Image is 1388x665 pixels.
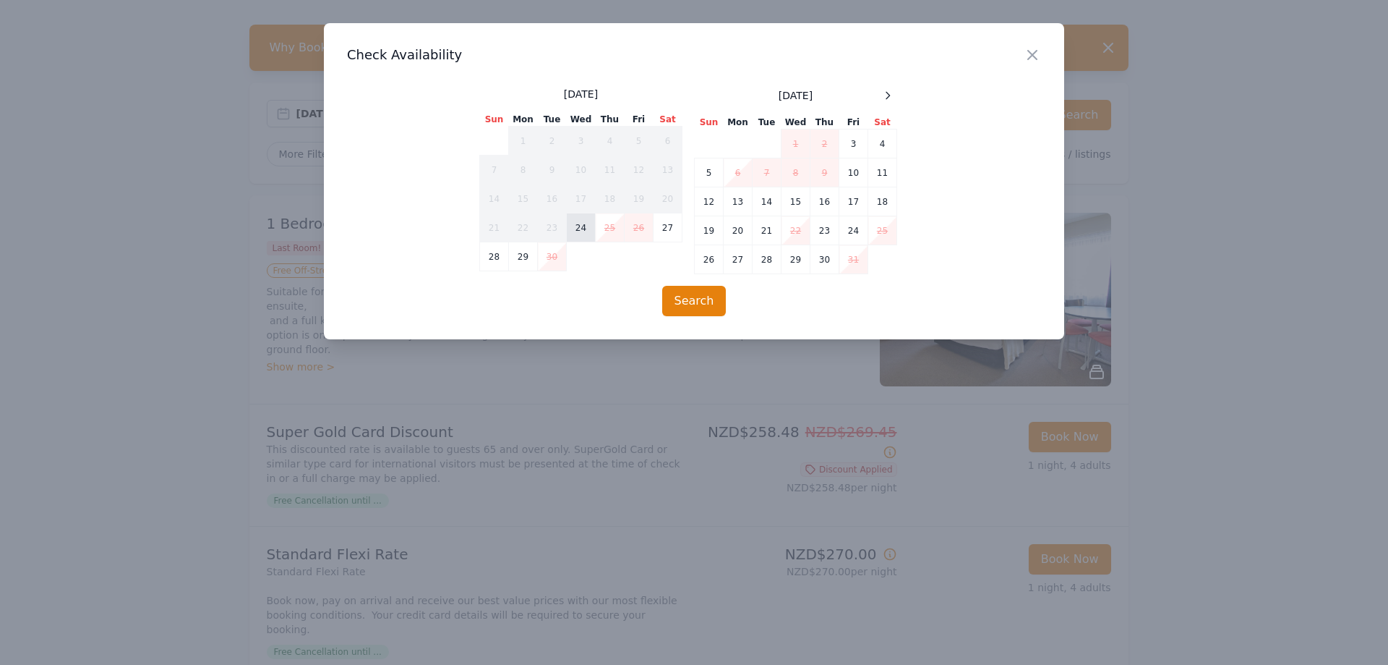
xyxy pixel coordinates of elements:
td: 5 [695,158,724,187]
th: Sat [868,116,897,130]
td: 9 [810,158,839,187]
td: 14 [480,185,509,213]
td: 27 [654,213,682,242]
td: 28 [480,242,509,271]
td: 4 [596,127,625,156]
td: 8 [781,158,810,187]
td: 21 [480,213,509,242]
td: 18 [596,185,625,213]
td: 9 [538,156,567,185]
td: 18 [868,187,897,216]
td: 3 [567,127,596,156]
span: [DATE] [564,87,598,101]
th: Fri [625,113,654,127]
td: 16 [810,187,839,216]
td: 2 [538,127,567,156]
td: 25 [596,213,625,242]
td: 13 [654,156,682,185]
td: 12 [625,156,654,185]
td: 23 [810,216,839,245]
td: 26 [695,245,724,274]
td: 19 [695,216,724,245]
td: 4 [868,130,897,158]
td: 11 [596,156,625,185]
td: 17 [839,187,868,216]
td: 14 [753,187,781,216]
td: 22 [509,213,538,242]
td: 10 [839,158,868,187]
td: 15 [509,185,538,213]
th: Mon [509,113,538,127]
th: Sat [654,113,682,127]
td: 13 [724,187,753,216]
th: Fri [839,116,868,130]
td: 17 [567,185,596,213]
td: 1 [509,127,538,156]
th: Tue [538,113,567,127]
td: 21 [753,216,781,245]
th: Thu [810,116,839,130]
td: 19 [625,185,654,213]
th: Thu [596,113,625,127]
td: 26 [625,213,654,242]
td: 25 [868,216,897,245]
td: 11 [868,158,897,187]
th: Sun [480,113,509,127]
td: 12 [695,187,724,216]
td: 30 [538,242,567,271]
td: 20 [724,216,753,245]
td: 7 [753,158,781,187]
td: 6 [724,158,753,187]
td: 29 [509,242,538,271]
th: Wed [781,116,810,130]
th: Wed [567,113,596,127]
td: 2 [810,130,839,158]
td: 27 [724,245,753,274]
th: Mon [724,116,753,130]
td: 29 [781,245,810,274]
td: 28 [753,245,781,274]
td: 3 [839,130,868,158]
button: Search [662,286,727,316]
th: Sun [695,116,724,130]
td: 15 [781,187,810,216]
td: 30 [810,245,839,274]
td: 1 [781,130,810,158]
td: 6 [654,127,682,156]
td: 7 [480,156,509,185]
td: 16 [538,185,567,213]
td: 24 [567,213,596,242]
td: 24 [839,216,868,245]
th: Tue [753,116,781,130]
td: 8 [509,156,538,185]
td: 23 [538,213,567,242]
td: 5 [625,127,654,156]
td: 31 [839,245,868,274]
h3: Check Availability [347,46,1041,64]
td: 10 [567,156,596,185]
td: 20 [654,185,682,213]
span: [DATE] [779,88,813,103]
td: 22 [781,216,810,245]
